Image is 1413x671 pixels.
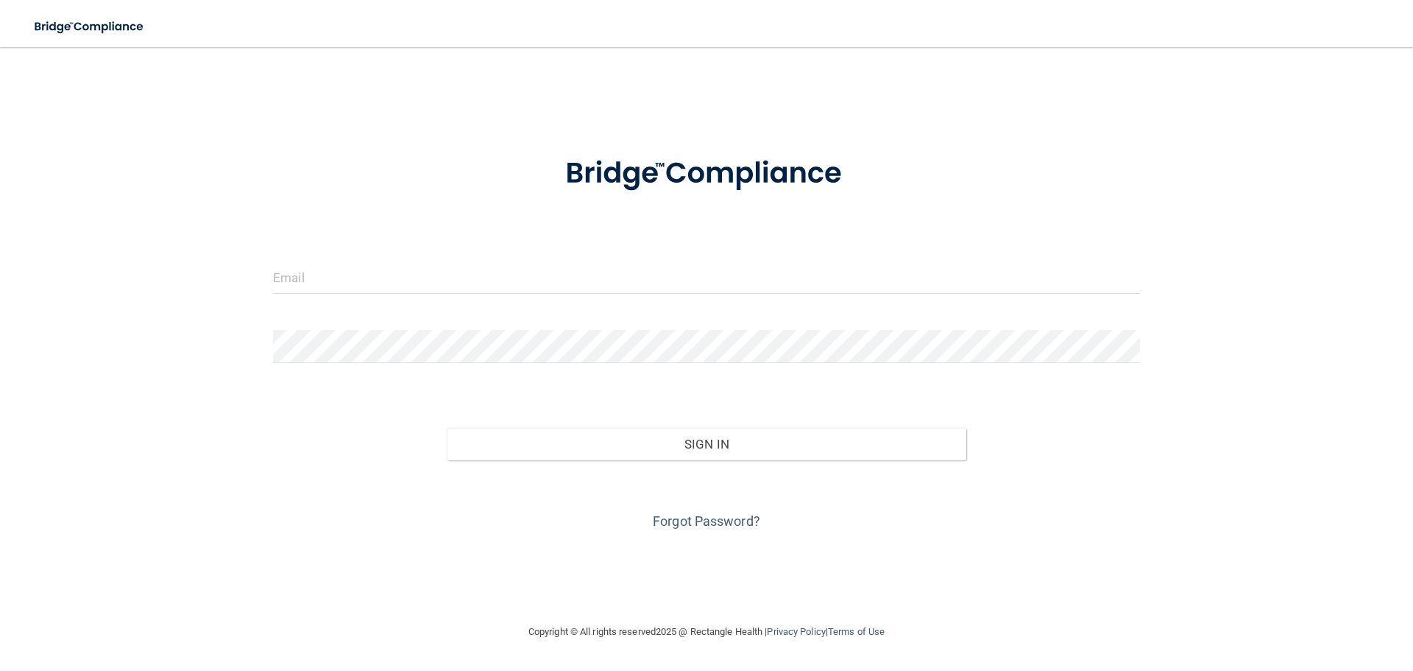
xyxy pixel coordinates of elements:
[767,626,825,637] a: Privacy Policy
[447,428,967,460] button: Sign In
[273,261,1140,294] input: Email
[438,608,975,656] div: Copyright © All rights reserved 2025 @ Rectangle Health | |
[535,136,878,212] img: bridge_compliance_login_screen.278c3ca4.svg
[653,513,760,529] a: Forgot Password?
[828,626,885,637] a: Terms of Use
[22,12,157,42] img: bridge_compliance_login_screen.278c3ca4.svg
